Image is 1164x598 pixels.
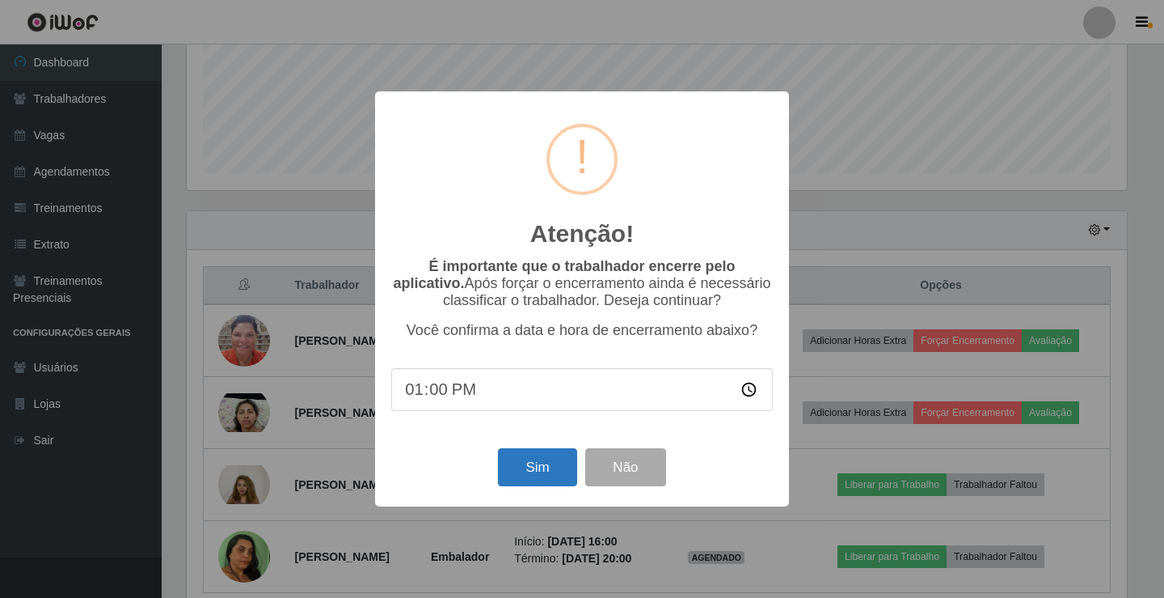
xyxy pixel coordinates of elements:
[391,322,773,339] p: Você confirma a data e hora de encerramento abaixo?
[530,219,634,248] h2: Atenção!
[393,258,735,291] b: É importante que o trabalhador encerre pelo aplicativo.
[585,448,665,486] button: Não
[391,258,773,309] p: Após forçar o encerramento ainda é necessário classificar o trabalhador. Deseja continuar?
[498,448,576,486] button: Sim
